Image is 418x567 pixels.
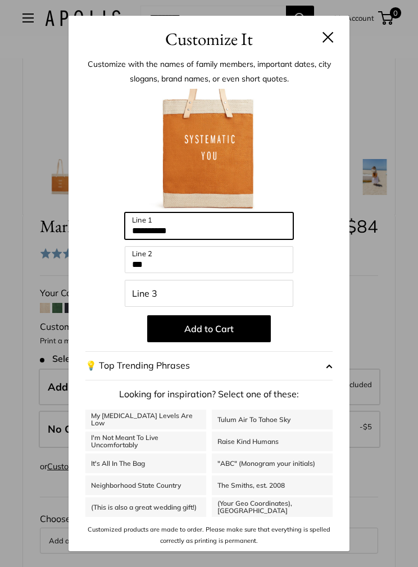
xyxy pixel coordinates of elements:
[147,315,271,342] button: Add to Cart
[85,57,333,86] p: Customize with the names of family members, important dates, city slogans, brand names, or even s...
[85,351,333,380] button: 💡 Top Trending Phrases
[85,475,206,495] a: Neighborhood State Country
[9,524,120,558] iframe: Sign Up via Text for Offers
[212,497,333,517] a: (Your Geo Coordinates), [GEOGRAPHIC_DATA]
[212,475,333,495] a: The Smiths, est. 2008
[147,89,271,212] img: customizer-prod
[85,410,206,429] a: My [MEDICAL_DATA] Levels Are Low
[85,26,333,52] h3: Customize It
[85,432,206,451] a: I'm Not Meant To Live Uncomfortably
[85,453,206,473] a: It's All In The Bag
[212,453,333,473] a: "ABC" (Monogram your initials)
[85,386,333,403] p: Looking for inspiration? Select one of these:
[212,432,333,451] a: Raise Kind Humans
[212,410,333,429] a: Tulum Air To Tahoe Sky
[85,524,333,547] p: Customized products are made to order. Please make sure that everything is spelled correctly as p...
[85,497,206,517] a: (This is also a great wedding gift!)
